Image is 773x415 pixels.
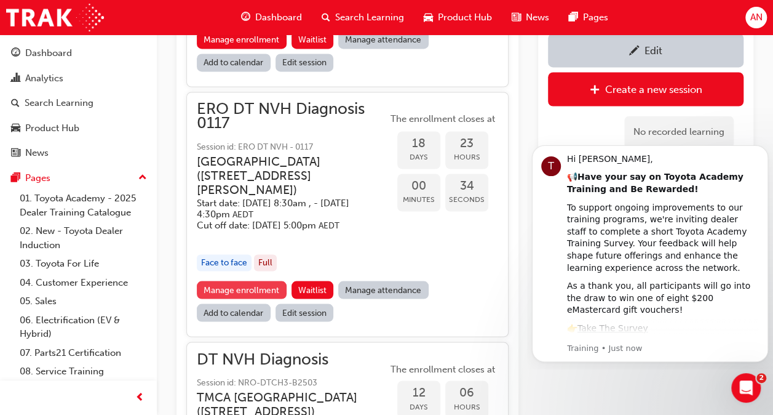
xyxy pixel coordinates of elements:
[445,385,488,400] span: 06
[291,31,334,49] button: Waitlist
[5,42,152,65] a: Dashboard
[397,192,440,206] span: Minutes
[138,170,147,186] span: up-icon
[624,116,734,148] div: No recorded learning
[5,39,152,167] button: DashboardAnalyticsSearch LearningProduct HubNews
[25,46,72,60] div: Dashboard
[445,150,488,164] span: Hours
[590,84,600,97] span: plus-icon
[644,44,662,57] div: Edit
[5,92,152,115] a: Search Learning
[255,10,302,25] span: Dashboard
[397,136,440,150] span: 18
[197,281,287,299] a: Manage enrollment
[241,10,250,25] span: guage-icon
[197,31,287,49] a: Manage enrollment
[197,140,387,154] span: Session id: ERO DT NVH - 0117
[569,10,578,25] span: pages-icon
[25,121,79,135] div: Product Hub
[232,209,253,219] span: Australian Eastern Daylight Time AEDT
[197,197,368,220] h5: Start date: [DATE] 8:30am , - [DATE] 4:30pm
[25,171,50,185] div: Pages
[629,46,640,58] span: pencil-icon
[197,352,387,366] span: DT NVH Diagnosis
[438,10,492,25] span: Product Hub
[583,10,608,25] span: Pages
[197,254,252,271] div: Face to face
[397,400,440,414] span: Days
[338,31,429,49] a: Manage attendance
[11,73,20,84] span: chart-icon
[397,179,440,193] span: 00
[548,33,743,67] a: Edit
[25,146,49,160] div: News
[745,7,767,28] button: AN
[397,150,440,164] span: Days
[5,167,152,190] button: Pages
[445,192,488,206] span: Seconds
[548,72,743,106] a: Create a new session
[15,273,152,292] a: 04. Customer Experience
[5,67,152,90] a: Analytics
[298,284,327,295] span: Waitlist
[11,123,20,134] span: car-icon
[197,102,498,326] button: ERO DT NVH Diagnosis 0117Session id: ERO DT NVH - 0117[GEOGRAPHIC_DATA]([STREET_ADDRESS][PERSON_N...
[231,5,312,30] a: guage-iconDashboard
[312,5,414,30] a: search-iconSearch Learning
[15,362,152,381] a: 08. Service Training
[197,304,271,321] a: Add to calendar
[15,311,152,344] a: 06. Electrification (EV & Hybrid)
[605,83,702,95] div: Create a new session
[15,222,152,254] a: 02. New - Toyota Dealer Induction
[512,10,521,25] span: news-icon
[276,54,334,71] a: Edit session
[15,292,152,311] a: 05. Sales
[298,34,327,45] span: Waitlist
[11,48,20,59] span: guage-icon
[387,362,498,376] span: The enrollment closes at
[527,134,773,369] iframe: Intercom notifications message
[338,281,429,299] a: Manage attendance
[5,142,152,164] a: News
[526,10,549,25] span: News
[445,136,488,150] span: 23
[5,117,152,140] a: Product Hub
[197,219,368,231] h5: Cut off date: [DATE] 5:00pm
[11,173,20,184] span: pages-icon
[291,281,334,299] button: Waitlist
[11,148,20,159] span: news-icon
[424,10,433,25] span: car-icon
[387,112,498,126] span: The enrollment closes at
[197,154,368,197] h3: [GEOGRAPHIC_DATA] ( [STREET_ADDRESS][PERSON_NAME] )
[254,254,277,271] div: Full
[750,10,762,25] span: AN
[15,344,152,363] a: 07. Parts21 Certification
[335,10,404,25] span: Search Learning
[6,4,104,31] img: Trak
[197,54,271,71] a: Add to calendar
[197,102,387,130] span: ERO DT NVH Diagnosis 0117
[445,400,488,414] span: Hours
[322,10,330,25] span: search-icon
[319,220,339,230] span: Australian Eastern Daylight Time AEDT
[276,304,334,321] a: Edit session
[502,5,559,30] a: news-iconNews
[445,179,488,193] span: 34
[756,373,766,383] span: 2
[25,71,63,86] div: Analytics
[11,98,20,109] span: search-icon
[15,254,152,273] a: 03. Toyota For Life
[135,390,145,406] span: prev-icon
